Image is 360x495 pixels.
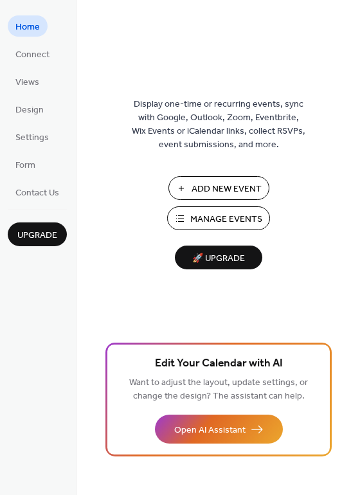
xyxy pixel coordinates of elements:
[8,71,47,92] a: Views
[15,186,59,200] span: Contact Us
[17,229,57,242] span: Upgrade
[15,131,49,145] span: Settings
[190,213,262,226] span: Manage Events
[174,424,246,437] span: Open AI Assistant
[155,415,283,444] button: Open AI Assistant
[155,355,283,373] span: Edit Your Calendar with AI
[175,246,262,269] button: 🚀 Upgrade
[192,183,262,196] span: Add New Event
[8,43,57,64] a: Connect
[8,181,67,203] a: Contact Us
[8,15,48,37] a: Home
[167,206,270,230] button: Manage Events
[15,159,35,172] span: Form
[8,222,67,246] button: Upgrade
[8,126,57,147] a: Settings
[183,250,255,267] span: 🚀 Upgrade
[168,176,269,200] button: Add New Event
[15,104,44,117] span: Design
[8,154,43,175] a: Form
[8,98,51,120] a: Design
[132,98,305,152] span: Display one-time or recurring events, sync with Google, Outlook, Zoom, Eventbrite, Wix Events or ...
[15,48,50,62] span: Connect
[15,21,40,34] span: Home
[15,76,39,89] span: Views
[129,374,308,405] span: Want to adjust the layout, update settings, or change the design? The assistant can help.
